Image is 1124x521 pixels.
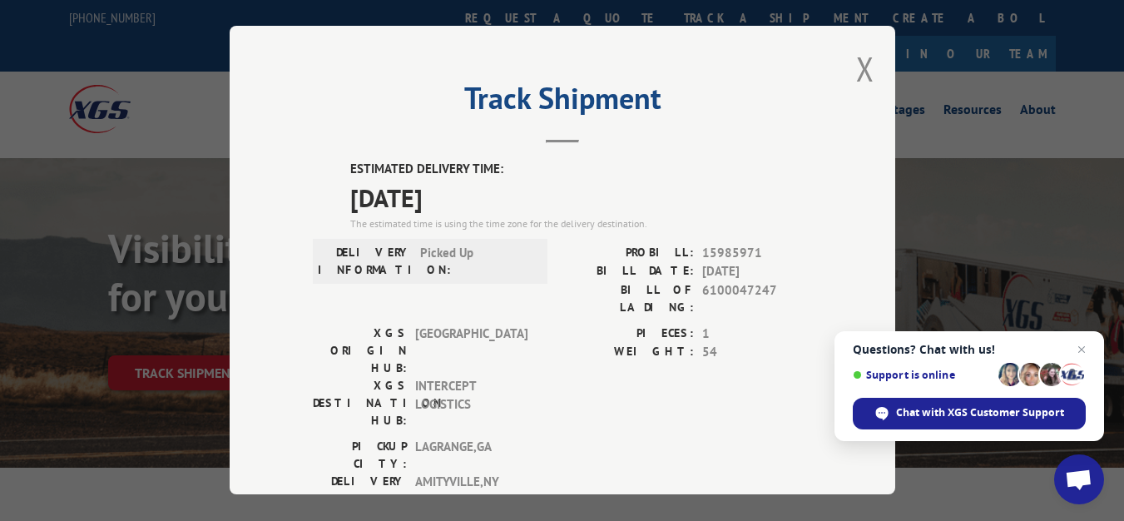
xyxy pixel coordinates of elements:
span: [DATE] [702,262,812,281]
span: Chat with XGS Customer Support [853,398,1086,429]
label: PROBILL: [562,244,694,263]
div: The estimated time is using the time zone for the delivery destination. [350,216,812,231]
h2: Track Shipment [313,87,812,118]
span: 15985971 [702,244,812,263]
span: INTERCEPT LOGISTICS [415,377,527,429]
label: BILL OF LADING: [562,281,694,316]
span: 1 [702,325,812,344]
span: [DATE] [350,179,812,216]
label: PICKUP CITY: [313,438,407,473]
label: DELIVERY INFORMATION: [318,244,412,279]
span: 6100047247 [702,281,812,316]
label: WEIGHT: [562,343,694,362]
button: Close modal [856,47,874,91]
label: DELIVERY CITY: [313,473,407,508]
span: 54 [702,343,812,362]
span: LAGRANGE , GA [415,438,527,473]
label: XGS ORIGIN HUB: [313,325,407,377]
label: PIECES: [562,325,694,344]
span: AMITYVILLE , NY [415,473,527,508]
span: Picked Up [420,244,532,279]
label: XGS DESTINATION HUB: [313,377,407,429]
span: Questions? Chat with us! [853,343,1086,356]
span: Chat with XGS Customer Support [896,405,1064,420]
span: Support is online [853,369,993,381]
span: [GEOGRAPHIC_DATA] [415,325,527,377]
label: ESTIMATED DELIVERY TIME: [350,160,812,179]
label: BILL DATE: [562,262,694,281]
a: Open chat [1054,454,1104,504]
